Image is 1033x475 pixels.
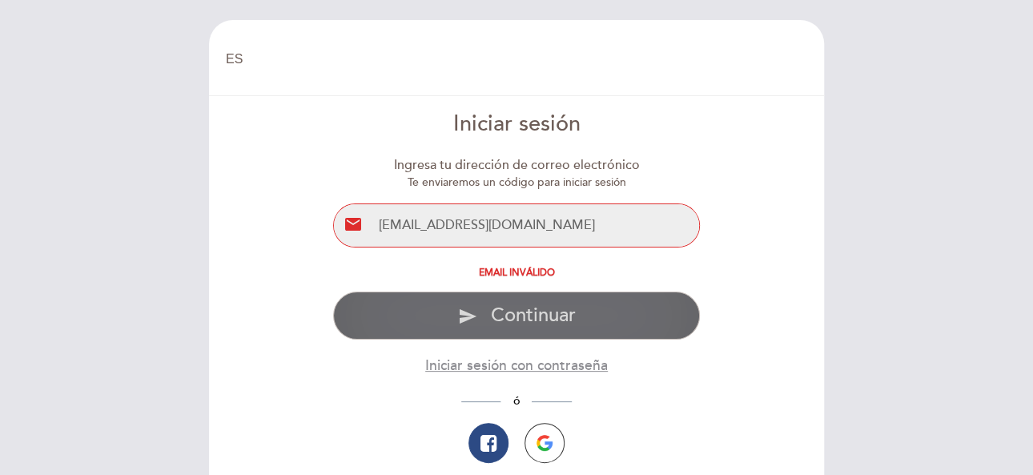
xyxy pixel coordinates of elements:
div: Te enviaremos un código para iniciar sesión [333,175,701,191]
div: Email inválido [333,268,701,279]
button: send Continuar [333,292,701,340]
div: Ingresa tu dirección de correo electrónico [333,156,701,175]
div: Iniciar sesión [333,109,701,140]
button: Iniciar sesión con contraseña [425,356,608,376]
i: send [457,307,476,326]
img: icon-google.png [537,435,553,451]
span: ó [500,394,532,408]
span: Continuar [490,304,575,328]
input: Email [372,204,700,247]
i: email [344,215,363,234]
